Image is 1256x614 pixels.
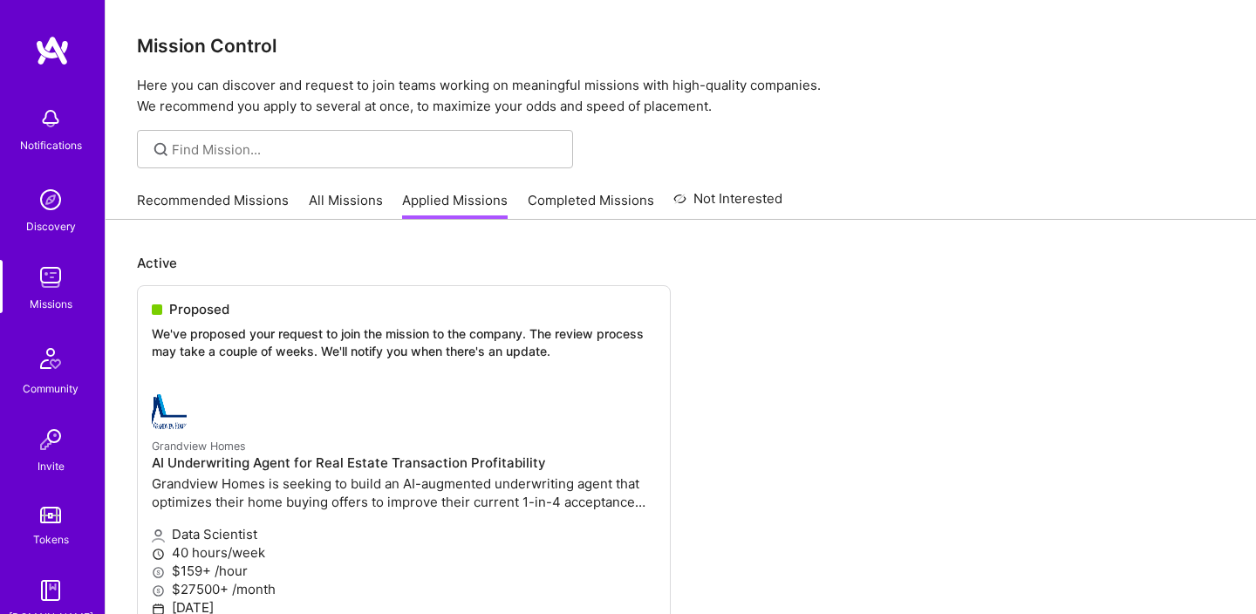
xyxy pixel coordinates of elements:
a: Not Interested [673,188,782,220]
a: Completed Missions [528,191,654,220]
h3: Mission Control [137,35,1225,57]
i: icon Clock [152,548,165,561]
div: Missions [30,295,72,313]
p: Grandview Homes is seeking to build an AI-augmented underwriting agent that optimizes their home ... [152,474,656,511]
div: Notifications [20,136,82,154]
img: guide book [33,573,68,608]
div: Discovery [26,217,76,235]
input: Find Mission... [172,140,560,159]
p: We've proposed your request to join the mission to the company. The review process may take a cou... [152,325,656,359]
p: $27500+ /month [152,580,656,598]
img: Community [30,338,72,379]
div: Tokens [33,530,69,549]
img: bell [33,101,68,136]
a: Recommended Missions [137,191,289,220]
img: tokens [40,507,61,523]
p: $159+ /hour [152,562,656,580]
span: Proposed [169,300,229,318]
i: icon Applicant [152,529,165,542]
div: Community [23,379,78,398]
i: icon MoneyGray [152,566,165,579]
p: Data Scientist [152,525,656,543]
small: Grandview Homes [152,440,246,453]
img: teamwork [33,260,68,295]
img: Grandview Homes company logo [152,394,187,429]
p: Here you can discover and request to join teams working on meaningful missions with high-quality ... [137,75,1225,117]
a: Applied Missions [402,191,508,220]
a: All Missions [309,191,383,220]
div: Invite [38,457,65,475]
p: Active [137,254,1225,272]
img: discovery [33,182,68,217]
i: icon MoneyGray [152,584,165,597]
img: logo [35,35,70,66]
p: 40 hours/week [152,543,656,562]
i: icon SearchGrey [151,140,171,160]
img: Invite [33,422,68,457]
h4: AI Underwriting Agent for Real Estate Transaction Profitability [152,455,656,471]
